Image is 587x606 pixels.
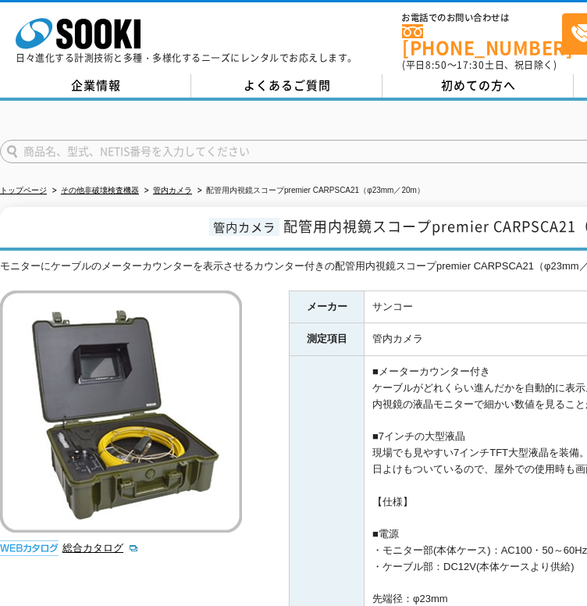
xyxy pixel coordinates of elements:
p: 日々進化する計測技術と多種・多様化するニーズにレンタルでお応えします。 [16,53,358,62]
span: (平日 ～ 土日、祝日除く) [402,58,557,72]
span: 17:30 [457,58,485,72]
a: よくあるご質問 [191,74,382,98]
span: 管内カメラ [209,218,279,236]
a: 初めての方へ [382,74,574,98]
th: メーカー [290,291,365,323]
a: 管内カメラ [153,186,192,194]
a: その他非破壊検査機器 [61,186,139,194]
span: お電話でのお問い合わせは [402,13,562,23]
span: 初めての方へ [441,77,516,94]
th: 測定項目 [290,323,365,356]
a: 総合カタログ [62,542,139,554]
li: 配管用内視鏡スコープpremier CARPSCA21（φ23mm／20m） [194,183,425,199]
a: [PHONE_NUMBER] [402,24,562,56]
span: 8:50 [425,58,447,72]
